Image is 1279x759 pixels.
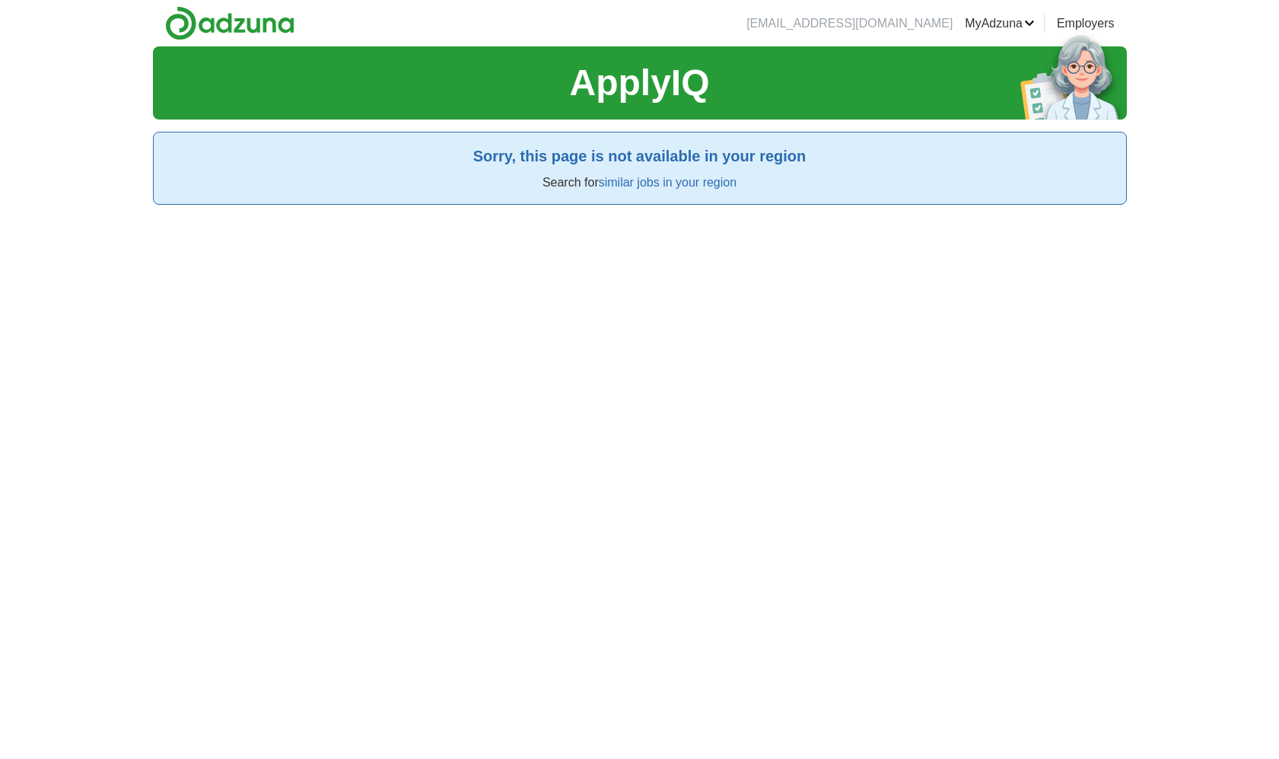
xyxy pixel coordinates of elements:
[746,14,953,33] li: [EMAIL_ADDRESS][DOMAIN_NAME]
[165,6,294,40] img: Adzuna logo
[166,145,1114,167] h2: Sorry, this page is not available in your region
[166,174,1114,192] p: Search for
[965,14,1035,33] a: MyAdzuna
[599,176,737,189] a: similar jobs in your region
[569,56,709,110] h1: ApplyIQ
[1057,14,1115,33] a: Employers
